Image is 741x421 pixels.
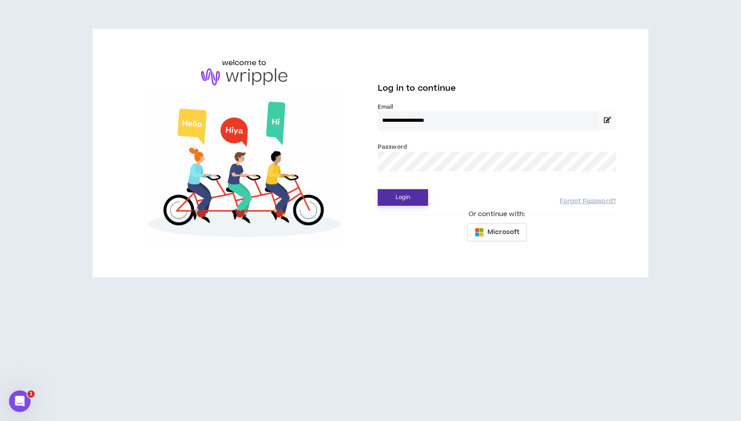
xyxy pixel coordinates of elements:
[201,68,287,85] img: logo-brand.png
[125,94,363,249] img: Welcome to Wripple
[222,58,267,68] h6: welcome to
[467,223,527,241] button: Microsoft
[378,189,428,206] button: Login
[378,83,456,94] span: Log in to continue
[9,390,31,412] iframe: Intercom live chat
[560,197,616,206] a: Forgot Password?
[27,390,35,398] span: 1
[487,227,519,237] span: Microsoft
[462,209,531,219] span: Or continue with:
[378,143,407,151] label: Password
[378,103,616,111] label: Email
